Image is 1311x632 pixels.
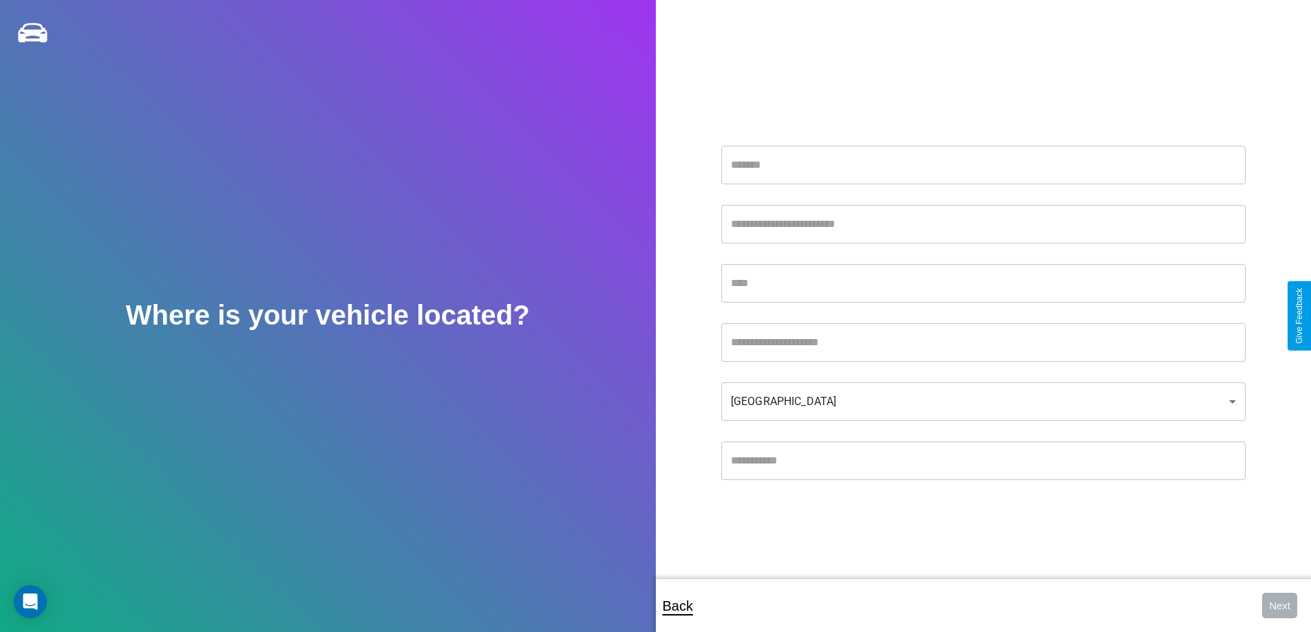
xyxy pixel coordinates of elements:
[663,593,693,618] p: Back
[126,300,530,331] h2: Where is your vehicle located?
[721,382,1246,421] div: [GEOGRAPHIC_DATA]
[1294,288,1304,344] div: Give Feedback
[14,585,47,618] div: Open Intercom Messenger
[1262,593,1297,618] button: Next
